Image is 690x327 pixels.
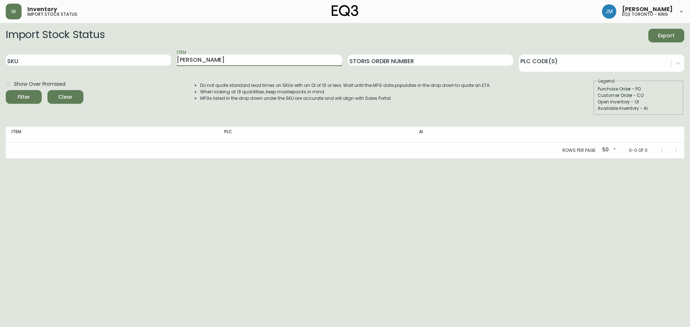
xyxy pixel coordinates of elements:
[200,82,491,89] li: Do not quote standard lead times on SKUs with an OI of 10 or less. Wait until the MFG date popula...
[47,90,83,104] button: Clear
[598,92,680,99] div: Customer Order - CO
[14,80,65,88] span: Show Over Promised
[599,144,617,156] div: 50
[413,127,569,143] th: AI
[598,105,680,112] div: Available Inventory - AI
[6,29,105,42] h2: Import Stock Status
[602,4,616,19] img: b88646003a19a9f750de19192e969c24
[648,29,684,42] button: Export
[332,5,358,17] img: logo
[200,95,491,102] li: MFGs listed in the drop down under the SKU are accurate and will align with Sales Portal.
[53,93,78,102] span: Clear
[629,147,648,154] p: 0-0 of 0
[622,12,668,17] h5: eq3 toronto - king
[654,31,678,40] span: Export
[218,127,413,143] th: PLC
[598,78,615,84] legend: Legend
[27,12,77,17] h5: import stock status
[598,99,680,105] div: Open Inventory - OI
[598,86,680,92] div: Purchase Order - PO
[562,147,597,154] p: Rows per page:
[6,90,42,104] button: Filter
[200,89,491,95] li: When looking at OI quantities, keep masterpacks in mind.
[6,127,218,143] th: Item
[622,6,673,12] span: [PERSON_NAME]
[27,6,57,12] span: Inventory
